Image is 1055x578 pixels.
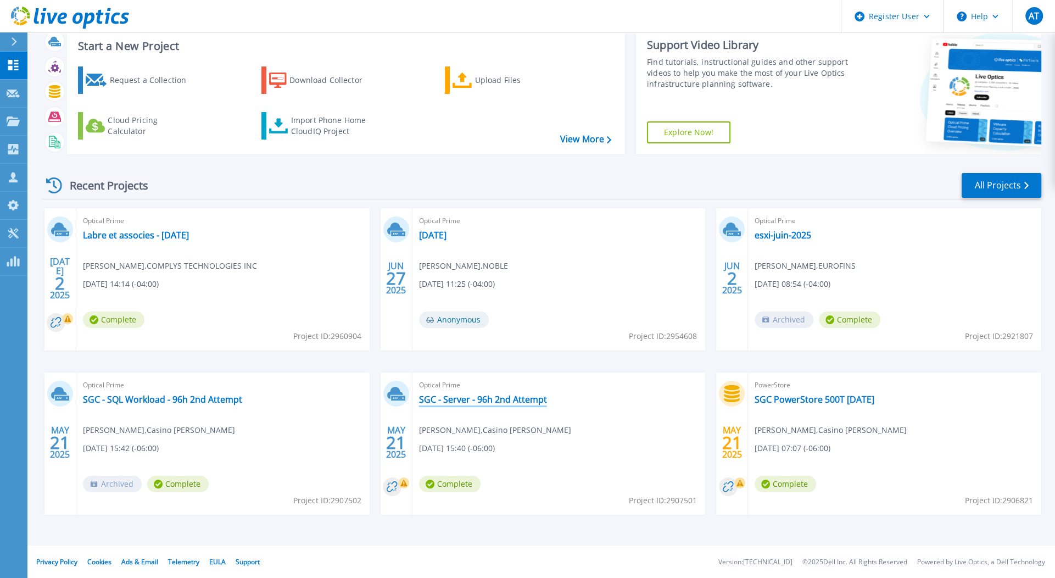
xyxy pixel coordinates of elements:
li: © 2025 Dell Inc. All Rights Reserved [802,559,907,566]
a: Ads & Email [121,557,158,566]
div: Find tutorials, instructional guides and other support videos to help you make the most of your L... [647,57,853,90]
span: [DATE] 15:42 (-06:00) [83,442,159,454]
div: MAY 2025 [722,423,743,463]
span: PowerStore [755,379,1035,391]
span: Optical Prime [419,215,699,227]
span: Optical Prime [419,379,699,391]
span: Project ID: 2960904 [293,330,361,342]
div: MAY 2025 [386,423,406,463]
div: Support Video Library [647,38,853,52]
span: Project ID: 2954608 [629,330,697,342]
a: Labre et associes - [DATE] [83,230,189,241]
a: Download Collector [261,66,384,94]
span: 2 [55,279,65,288]
div: Recent Projects [42,172,163,199]
span: Anonymous [419,312,489,328]
span: [PERSON_NAME] , NOBLE [419,260,508,272]
span: Complete [755,476,816,492]
span: [DATE] 15:40 (-06:00) [419,442,495,454]
span: 21 [722,438,742,447]
span: 21 [50,438,70,447]
span: 2 [727,274,737,283]
div: Import Phone Home CloudIQ Project [291,115,377,137]
span: [DATE] 07:07 (-06:00) [755,442,830,454]
a: esxi-juin-2025 [755,230,811,241]
a: Upload Files [445,66,567,94]
div: JUN 2025 [722,258,743,298]
div: Request a Collection [109,69,197,91]
span: Archived [755,312,813,328]
div: [DATE] 2025 [49,258,70,298]
h3: Start a New Project [78,40,611,52]
div: Cloud Pricing Calculator [108,115,196,137]
span: Complete [419,476,481,492]
span: Project ID: 2907502 [293,494,361,507]
span: Optical Prime [755,215,1035,227]
span: [DATE] 11:25 (-04:00) [419,278,495,290]
a: Cloud Pricing Calculator [78,112,200,140]
a: Telemetry [168,557,199,566]
a: Request a Collection [78,66,200,94]
span: [PERSON_NAME] , Casino [PERSON_NAME] [755,424,907,436]
span: Optical Prime [83,379,363,391]
li: Version: [TECHNICAL_ID] [718,559,792,566]
a: Cookies [87,557,111,566]
span: Project ID: 2921807 [965,330,1033,342]
span: [DATE] 14:14 (-04:00) [83,278,159,290]
span: Project ID: 2907501 [629,494,697,507]
span: AT [1029,12,1039,20]
span: 21 [386,438,406,447]
a: SGC - Server - 96h 2nd Attempt [419,394,547,405]
a: Support [236,557,260,566]
span: Project ID: 2906821 [965,494,1033,507]
span: [PERSON_NAME] , EUROFINS [755,260,856,272]
span: Complete [819,312,880,328]
span: [PERSON_NAME] , COMPLYS TECHNOLOGIES INC [83,260,257,272]
a: All Projects [962,173,1041,198]
a: SGC - SQL Workload - 96h 2nd Attempt [83,394,242,405]
div: MAY 2025 [49,423,70,463]
a: Privacy Policy [36,557,77,566]
div: Upload Files [475,69,563,91]
span: [PERSON_NAME] , Casino [PERSON_NAME] [419,424,571,436]
span: Complete [147,476,209,492]
span: Complete [83,312,144,328]
li: Powered by Live Optics, a Dell Technology [917,559,1045,566]
span: Optical Prime [83,215,363,227]
span: 27 [386,274,406,283]
a: Explore Now! [647,121,730,143]
a: View More [560,134,611,144]
span: Archived [83,476,142,492]
a: EULA [209,557,226,566]
div: JUN 2025 [386,258,406,298]
span: [PERSON_NAME] , Casino [PERSON_NAME] [83,424,235,436]
a: SGC PowerStore 500T [DATE] [755,394,874,405]
span: [DATE] 08:54 (-04:00) [755,278,830,290]
div: Download Collector [289,69,377,91]
a: [DATE] [419,230,446,241]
